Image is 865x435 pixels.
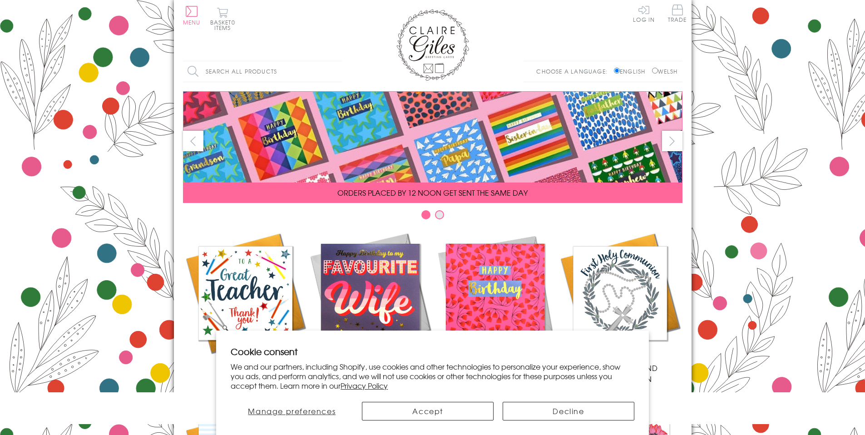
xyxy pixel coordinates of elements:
[183,231,308,373] a: Academic
[337,187,528,198] span: ORDERS PLACED BY 12 NOON GET SENT THE SAME DAY
[662,131,682,151] button: next
[183,131,203,151] button: prev
[183,6,201,25] button: Menu
[231,362,634,390] p: We and our partners, including Shopify, use cookies and other technologies to personalize your ex...
[421,210,430,219] button: Carousel Page 1 (Current Slide)
[614,67,650,75] label: English
[333,61,342,82] input: Search
[248,405,336,416] span: Manage preferences
[503,402,634,420] button: Decline
[183,18,201,26] span: Menu
[308,231,433,373] a: New Releases
[396,9,469,81] img: Claire Giles Greetings Cards
[210,7,235,30] button: Basket0 items
[362,402,494,420] button: Accept
[435,210,444,219] button: Carousel Page 2
[652,68,658,74] input: Welsh
[183,210,682,224] div: Carousel Pagination
[433,231,558,373] a: Birthdays
[536,67,612,75] p: Choose a language:
[652,67,678,75] label: Welsh
[214,18,235,32] span: 0 items
[231,402,353,420] button: Manage preferences
[183,61,342,82] input: Search all products
[231,345,634,358] h2: Cookie consent
[614,68,620,74] input: English
[668,5,687,24] a: Trade
[558,231,682,384] a: Communion and Confirmation
[668,5,687,22] span: Trade
[633,5,655,22] a: Log In
[341,380,388,391] a: Privacy Policy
